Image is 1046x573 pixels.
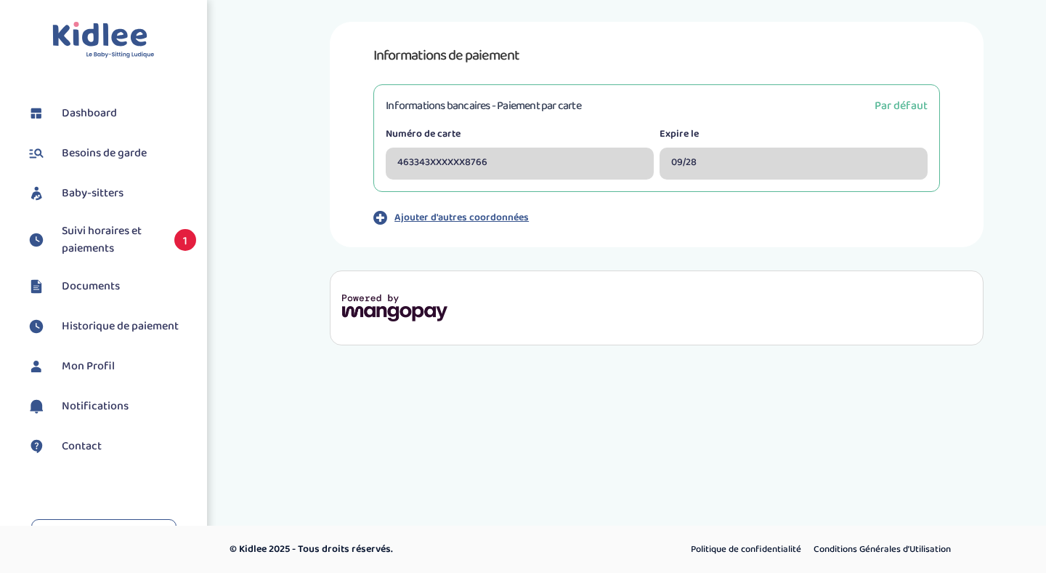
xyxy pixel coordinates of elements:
span: Historique de paiement [62,318,179,335]
h1: Informations de paiement [373,44,940,67]
span: Mon Profil [62,358,115,375]
button: Ajouter d'autres coordonnées [373,209,940,225]
img: profil.svg [25,356,47,377]
img: documents.svg [25,276,47,297]
span: 1 [174,229,196,251]
span: Besoins de garde [62,145,147,162]
a: Suivi horaires et paiements 1 [25,223,196,257]
span: Documents [62,278,120,295]
label: Expire le [660,127,928,142]
a: Notifications [25,396,196,417]
div: 09/28 [660,148,928,180]
img: logo.svg [52,22,155,59]
span: Suivi horaires et paiements [62,223,160,257]
span: Baby-sitters [62,185,123,202]
img: notification.svg [25,396,47,417]
a: Besoins de garde [25,143,196,164]
a: Mon Profil [25,356,196,377]
a: Conditions Générales d’Utilisation [808,540,956,559]
img: dashboard.svg [25,103,47,124]
p: © Kidlee 2025 - Tous droits réservés. [230,542,585,557]
label: Numéro de carte [386,127,654,142]
span: Par défaut [875,97,928,115]
a: Historique de paiement [25,316,196,337]
div: 463343XXXXXX8766 [386,148,654,180]
img: mangopay-logo [342,294,447,321]
a: Documents [25,276,196,297]
img: suivihoraire.svg [25,229,47,251]
span: Contact [62,438,102,455]
a: Se déconnecter [31,519,177,558]
img: suivihoraire.svg [25,316,47,337]
a: Dashboard [25,103,196,124]
img: contact.svg [25,436,47,457]
img: besoin.svg [25,143,47,164]
a: Politique de confidentialité [686,540,806,559]
p: Ajouter d'autres coordonnées [394,210,529,225]
h3: Informations bancaires - Paiement par carte [386,97,581,115]
a: Contact [25,436,196,457]
a: Baby-sitters [25,183,196,204]
span: Dashboard [62,105,117,122]
span: Notifications [62,398,129,415]
img: babysitters.svg [25,183,47,204]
